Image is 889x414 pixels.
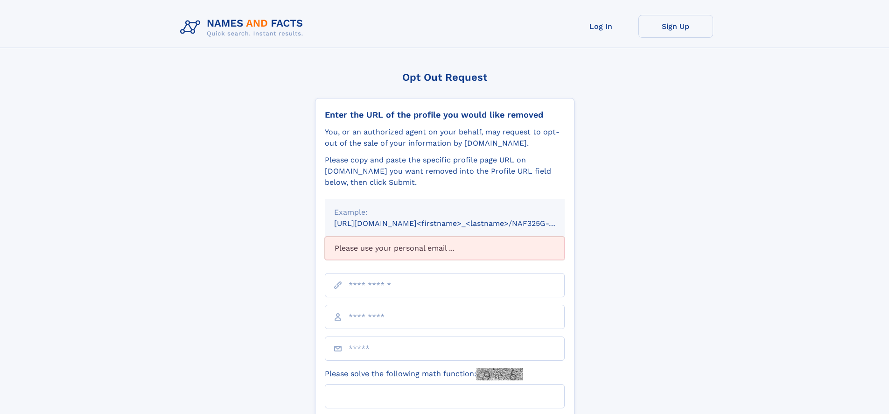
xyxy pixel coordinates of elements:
img: Logo Names and Facts [176,15,311,40]
a: Sign Up [638,15,713,38]
div: Enter the URL of the profile you would like removed [325,110,565,120]
div: Example: [334,207,555,218]
div: Opt Out Request [315,71,574,83]
label: Please solve the following math function: [325,368,523,380]
small: [URL][DOMAIN_NAME]<firstname>_<lastname>/NAF325G-xxxxxxxx [334,219,582,228]
div: Please use your personal email ... [325,237,565,260]
div: Please copy and paste the specific profile page URL on [DOMAIN_NAME] you want removed into the Pr... [325,154,565,188]
div: You, or an authorized agent on your behalf, may request to opt-out of the sale of your informatio... [325,126,565,149]
a: Log In [564,15,638,38]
